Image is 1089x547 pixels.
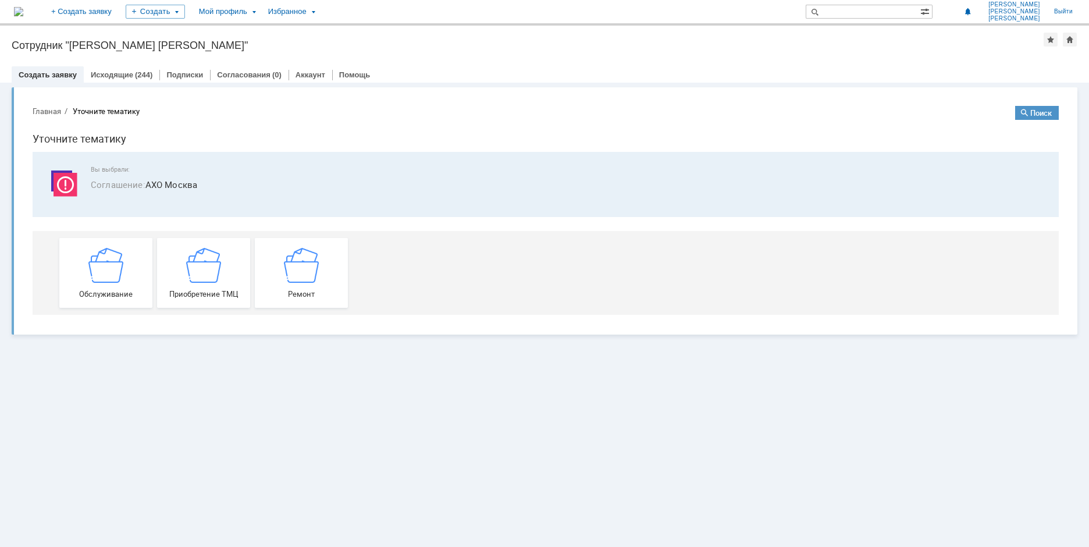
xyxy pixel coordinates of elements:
a: Подписки [166,70,203,79]
a: Аккаунт [296,70,325,79]
span: Приобретение ТМЦ [137,193,223,201]
span: Обслуживание [40,193,126,201]
div: Сделать домашней страницей [1063,33,1077,47]
button: Главная [9,9,38,20]
h1: Уточните тематику [9,34,1035,51]
a: Помощь [339,70,370,79]
a: Создать заявку [19,70,77,79]
a: Ремонт [232,141,325,211]
span: [PERSON_NAME] [988,8,1040,15]
img: getc7643687260c4cb39e63fdcaed16f337 [163,151,198,186]
span: Ремонт [235,193,321,201]
img: getc7643687260c4cb39e63fdcaed16f337 [261,151,296,186]
div: (0) [272,70,282,79]
a: Приобретение ТМЦ [134,141,227,211]
div: Уточните тематику [49,10,116,19]
div: Сотрудник "[PERSON_NAME] [PERSON_NAME]" [12,40,1044,51]
div: Добавить в избранное [1044,33,1058,47]
img: logo [14,7,23,16]
span: Соглашение : [67,82,122,94]
button: Поиск [992,9,1035,23]
span: [PERSON_NAME] [988,1,1040,8]
div: Создать [126,5,185,19]
span: Вы выбрали: [67,69,1022,77]
span: Расширенный поиск [920,5,932,16]
img: getc7643687260c4cb39e63fdcaed16f337 [65,151,100,186]
div: (244) [135,70,152,79]
a: Перейти на домашнюю страницу [14,7,23,16]
span: [PERSON_NAME] [988,15,1040,22]
img: svg%3E [23,69,58,104]
a: Согласования [217,70,271,79]
a: Обслуживание [36,141,129,211]
span: АХО Москва [67,81,1022,95]
a: Исходящие [91,70,133,79]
